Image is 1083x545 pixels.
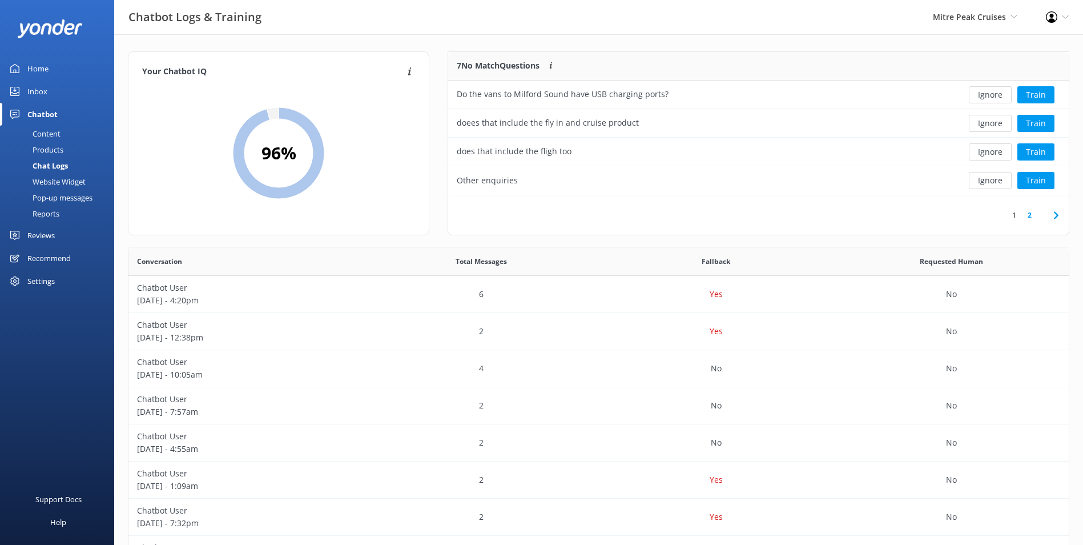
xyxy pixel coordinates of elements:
[137,256,182,267] span: Conversation
[479,511,484,523] p: 2
[479,288,484,300] p: 6
[7,206,59,222] div: Reports
[479,325,484,338] p: 2
[27,270,55,292] div: Settings
[137,406,355,418] p: [DATE] - 7:57am
[457,117,639,129] div: doees that include the fly in and cruise product
[946,325,957,338] p: No
[1017,172,1054,189] button: Train
[710,511,723,523] p: Yes
[969,143,1012,161] button: Ignore
[946,436,957,449] p: No
[457,174,518,187] div: Other enquiries
[261,139,296,167] h2: 96 %
[7,158,68,174] div: Chat Logs
[479,436,484,449] p: 2
[137,393,355,406] p: Chatbot User
[137,331,355,344] p: [DATE] - 12:38pm
[448,138,1069,166] div: row
[710,474,723,486] p: Yes
[479,362,484,375] p: 4
[128,350,1069,387] div: row
[137,467,355,480] p: Chatbot User
[946,362,957,375] p: No
[711,362,722,375] p: No
[448,166,1069,195] div: row
[7,126,114,142] a: Content
[969,86,1012,103] button: Ignore
[457,59,540,72] p: 7 No Match Questions
[946,474,957,486] p: No
[128,424,1069,462] div: row
[711,399,722,412] p: No
[27,224,55,247] div: Reviews
[7,190,114,206] a: Pop-up messages
[7,142,63,158] div: Products
[50,511,66,534] div: Help
[27,80,47,103] div: Inbox
[711,436,722,449] p: No
[137,368,355,381] p: [DATE] - 10:05am
[27,57,49,80] div: Home
[448,109,1069,138] div: row
[920,256,983,267] span: Requested Human
[7,206,114,222] a: Reports
[456,256,507,267] span: Total Messages
[137,504,355,517] p: Chatbot User
[448,81,1069,109] div: row
[1017,86,1054,103] button: Train
[128,313,1069,350] div: row
[448,81,1069,195] div: grid
[7,174,114,190] a: Website Widget
[946,399,957,412] p: No
[457,145,571,158] div: does that include the fligh too
[946,288,957,300] p: No
[27,247,71,270] div: Recommend
[128,499,1069,536] div: row
[17,19,83,38] img: yonder-white-logo.png
[969,172,1012,189] button: Ignore
[1017,143,1054,161] button: Train
[7,174,86,190] div: Website Widget
[128,276,1069,313] div: row
[128,387,1069,424] div: row
[1022,210,1037,221] a: 2
[27,103,58,126] div: Chatbot
[969,115,1012,132] button: Ignore
[702,256,730,267] span: Fallback
[710,288,723,300] p: Yes
[137,282,355,294] p: Chatbot User
[479,399,484,412] p: 2
[137,356,355,368] p: Chatbot User
[35,488,82,511] div: Support Docs
[128,462,1069,499] div: row
[7,190,92,206] div: Pop-up messages
[946,511,957,523] p: No
[137,517,355,530] p: [DATE] - 7:32pm
[137,294,355,307] p: [DATE] - 4:20pm
[457,88,669,101] div: Do the vans to Milford Sound have USB charging ports?
[137,480,355,492] p: [DATE] - 1:09am
[128,8,261,26] h3: Chatbot Logs & Training
[1006,210,1022,221] a: 1
[710,325,723,338] p: Yes
[137,319,355,331] p: Chatbot User
[142,66,404,78] h4: Your Chatbot IQ
[933,11,1006,22] span: Mitre Peak Cruises
[137,443,355,455] p: [DATE] - 4:55am
[7,126,61,142] div: Content
[137,430,355,443] p: Chatbot User
[7,142,114,158] a: Products
[7,158,114,174] a: Chat Logs
[1017,115,1054,132] button: Train
[479,474,484,486] p: 2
